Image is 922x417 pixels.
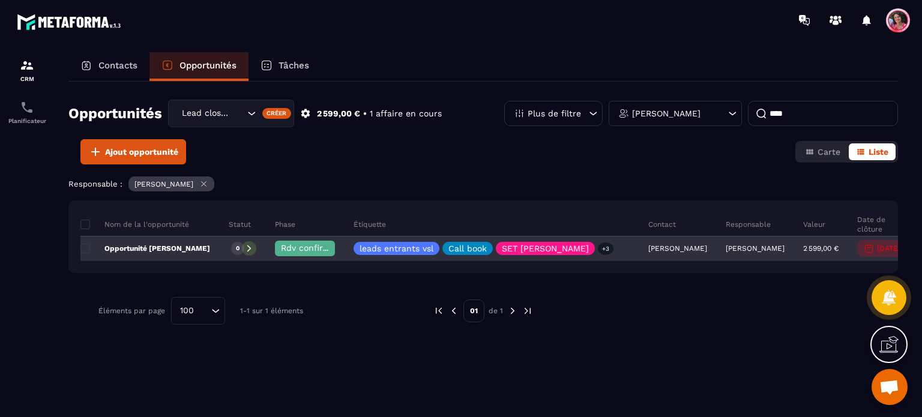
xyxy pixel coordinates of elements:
span: Rdv confirmé ✅ [281,243,349,253]
p: Opportunité [PERSON_NAME] [80,244,210,253]
p: leads entrants vsl [360,244,433,253]
img: prev [433,305,444,316]
img: next [522,305,533,316]
span: 100 [176,304,198,317]
button: Liste [849,143,896,160]
p: Opportunités [179,60,237,71]
span: Ajout opportunité [105,146,178,158]
p: Date de clôture [857,215,906,234]
p: [PERSON_NAME] [632,109,701,118]
p: Responsable : [68,179,122,188]
img: next [507,305,518,316]
p: Tâches [279,60,309,71]
p: Valeur [803,220,825,229]
a: formationformationCRM [3,49,51,91]
a: Opportunités [149,52,249,81]
div: Créer [262,108,292,119]
p: Statut [229,220,251,229]
p: 1 affaire en cours [370,108,442,119]
p: [DATE] [877,244,900,253]
p: +3 [598,242,613,255]
div: Search for option [168,100,294,127]
p: Nom de la l'opportunité [80,220,189,229]
p: Contacts [98,60,137,71]
button: Ajout opportunité [80,139,186,164]
img: formation [20,58,34,73]
p: 01 [463,299,484,322]
p: CRM [3,76,51,82]
p: Étiquette [354,220,386,229]
h2: Opportunités [68,101,162,125]
span: Liste [869,147,888,157]
p: [PERSON_NAME] [726,244,785,253]
p: Phase [275,220,295,229]
a: Tâches [249,52,321,81]
p: Planificateur [3,118,51,124]
p: Contact [648,220,676,229]
img: prev [448,305,459,316]
img: scheduler [20,100,34,115]
p: • [363,108,367,119]
p: [PERSON_NAME] [134,180,193,188]
p: Call book [448,244,487,253]
div: Search for option [171,297,225,325]
span: Carte [818,147,840,157]
p: Plus de filtre [528,109,581,118]
img: logo [17,11,125,33]
p: 1-1 sur 1 éléments [240,307,303,315]
p: Responsable [726,220,771,229]
div: Ouvrir le chat [872,369,908,405]
p: SET [PERSON_NAME] [502,244,589,253]
a: schedulerschedulerPlanificateur [3,91,51,133]
input: Search for option [198,304,208,317]
span: Lead closing [179,107,232,120]
input: Search for option [232,107,244,120]
p: 0 [236,244,240,253]
button: Carte [798,143,848,160]
a: Contacts [68,52,149,81]
p: 2 599,00 € [317,108,360,119]
p: Éléments par page [98,307,165,315]
p: 2 599,00 € [803,244,839,253]
p: de 1 [489,306,503,316]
